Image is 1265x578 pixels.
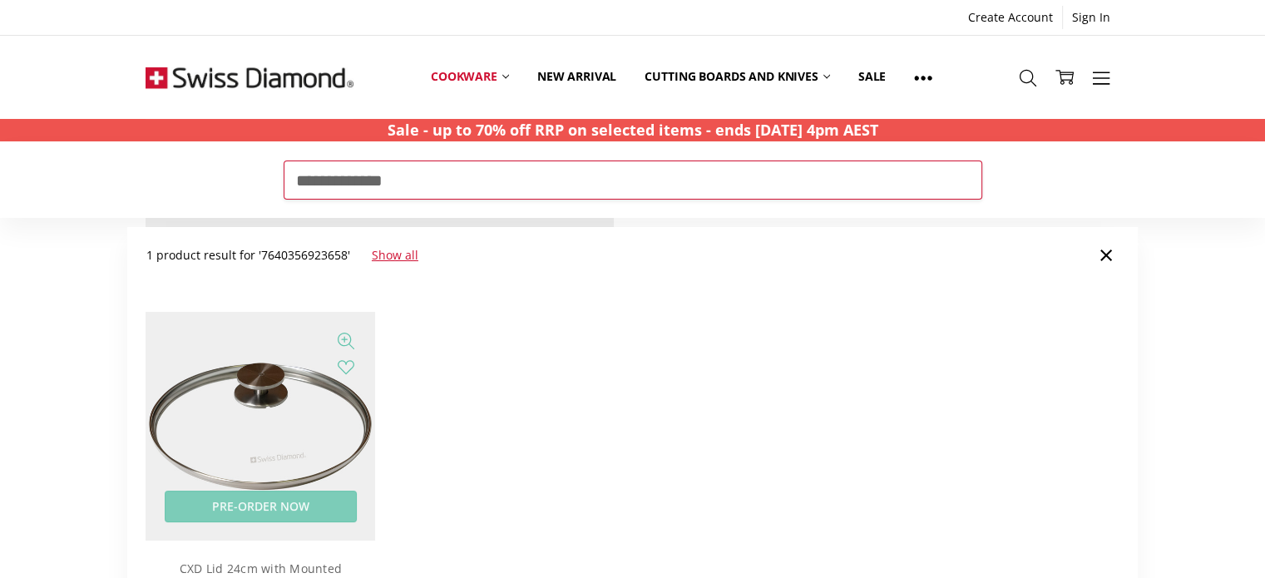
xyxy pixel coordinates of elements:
[1063,6,1119,29] a: Sign In
[388,120,878,140] strong: Sale - up to 70% off RRP on selected items - ends [DATE] 4pm AEST
[523,40,630,114] a: New arrival
[417,40,523,114] a: Cookware
[900,40,946,115] a: Show All
[1093,241,1119,268] a: Close
[372,247,418,263] a: Show all
[844,40,900,114] a: Sale
[959,6,1062,29] a: Create Account
[1099,236,1114,272] span: ×
[146,312,375,541] img: CXD Lid 24cm with Mounted Knob
[630,40,844,114] a: Cutting boards and knives
[146,36,353,119] img: Free Shipping On Every Order
[165,491,357,522] a: Pre-Order Now
[146,247,349,263] span: 1 product result for '7640356923658'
